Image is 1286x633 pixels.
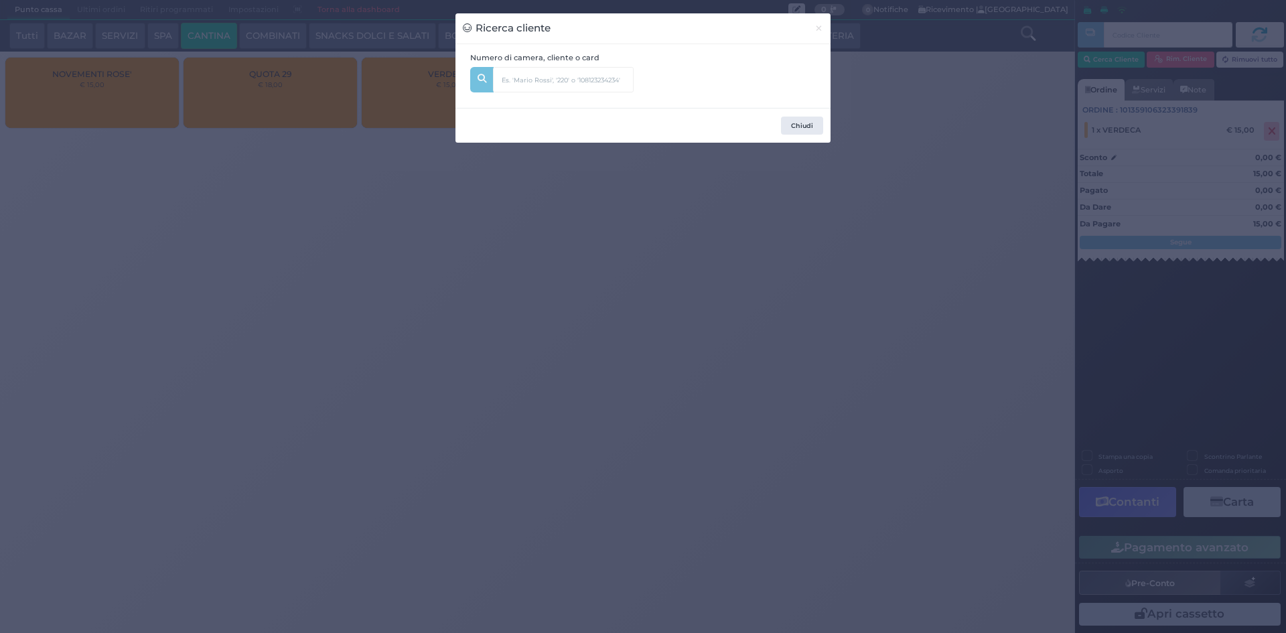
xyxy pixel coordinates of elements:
[463,21,551,36] h3: Ricerca cliente
[807,13,831,44] button: Chiudi
[814,21,823,36] span: ×
[470,52,599,64] label: Numero di camera, cliente o card
[781,117,823,135] button: Chiudi
[493,67,634,92] input: Es. 'Mario Rossi', '220' o '108123234234'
